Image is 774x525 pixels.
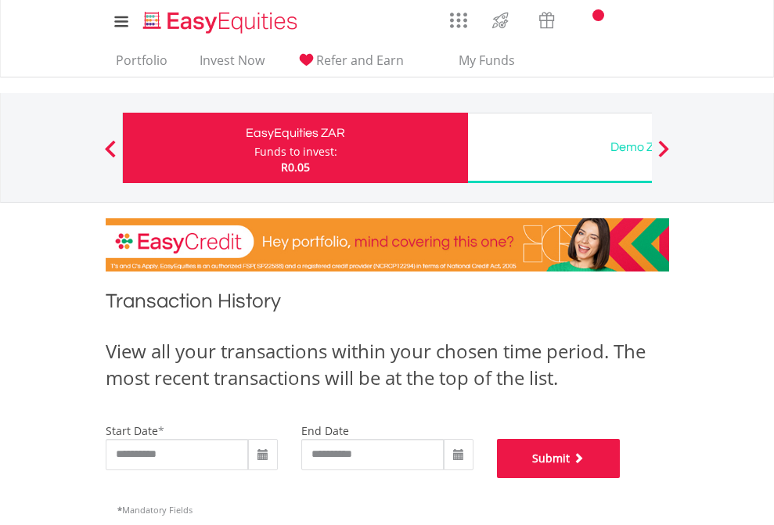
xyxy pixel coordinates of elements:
[290,52,410,77] a: Refer and Earn
[193,52,271,77] a: Invest Now
[281,160,310,174] span: R0.05
[254,144,337,160] div: Funds to invest:
[570,4,610,35] a: Notifications
[106,218,669,271] img: EasyCredit Promotion Banner
[106,423,158,438] label: start date
[610,4,650,35] a: FAQ's and Support
[524,4,570,33] a: Vouchers
[497,439,621,478] button: Submit
[316,52,404,69] span: Refer and Earn
[95,148,126,164] button: Previous
[534,8,560,33] img: vouchers-v2.svg
[106,287,669,322] h1: Transaction History
[488,8,513,33] img: thrive-v2.svg
[648,148,679,164] button: Next
[132,122,459,144] div: EasyEquities ZAR
[110,52,174,77] a: Portfolio
[450,12,467,29] img: grid-menu-icon.svg
[436,50,538,70] span: My Funds
[117,504,193,516] span: Mandatory Fields
[650,4,689,38] a: My Profile
[137,4,304,35] a: Home page
[301,423,349,438] label: end date
[140,9,304,35] img: EasyEquities_Logo.png
[440,4,477,29] a: AppsGrid
[106,338,669,392] div: View all your transactions within your chosen time period. The most recent transactions will be a...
